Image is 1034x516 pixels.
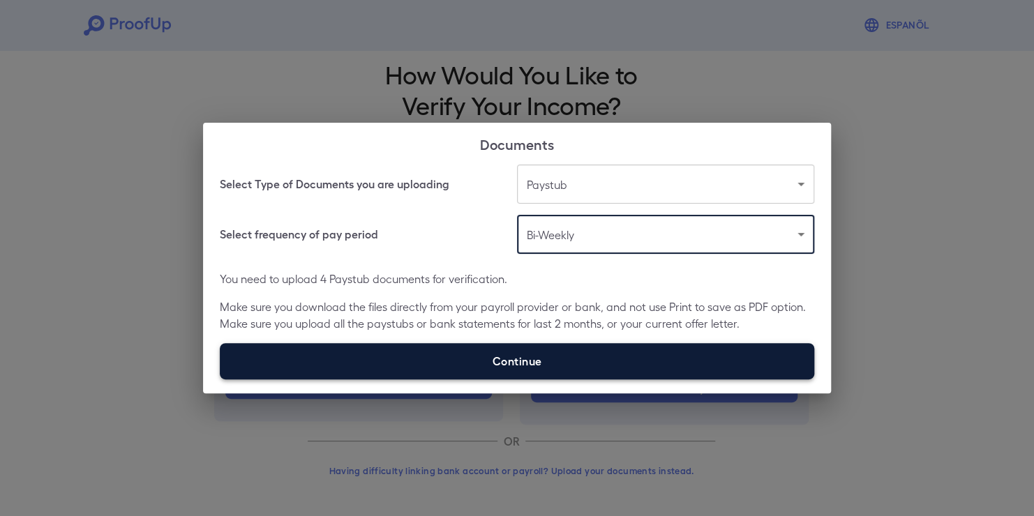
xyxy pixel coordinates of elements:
[517,165,814,204] div: Paystub
[220,298,814,332] p: Make sure you download the files directly from your payroll provider or bank, and not use Print t...
[220,176,449,192] h6: Select Type of Documents you are uploading
[220,226,378,243] h6: Select frequency of pay period
[203,123,831,165] h2: Documents
[220,343,814,379] label: Continue
[517,215,814,254] div: Bi-Weekly
[220,271,814,287] p: You need to upload 4 Paystub documents for verification.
